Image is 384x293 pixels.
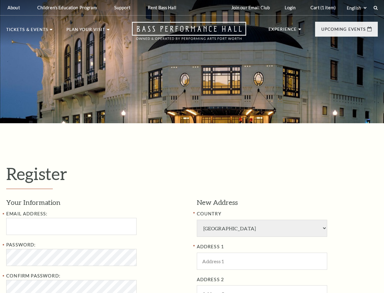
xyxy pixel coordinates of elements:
p: Children's Education Program [37,5,97,10]
label: COUNTRY [197,210,378,218]
h3: Your Information [6,198,187,207]
label: Email Address: [6,211,47,216]
h1: Register [6,164,378,189]
label: ADDRESS 1 [197,243,378,251]
label: Password: [6,242,36,247]
label: ADDRESS 2 [197,276,378,284]
p: Tickets & Events [6,28,48,35]
p: Experience [269,27,297,35]
input: Address 1 [197,253,327,270]
select: Select: [346,5,368,11]
p: Upcoming Events [321,27,366,35]
p: Rent Bass Hall [148,5,176,10]
label: Confirm Password: [6,273,61,278]
p: About [7,5,20,10]
h3: New Address [197,198,378,207]
p: Plan Your Visit [66,28,105,35]
p: Support [114,5,130,10]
